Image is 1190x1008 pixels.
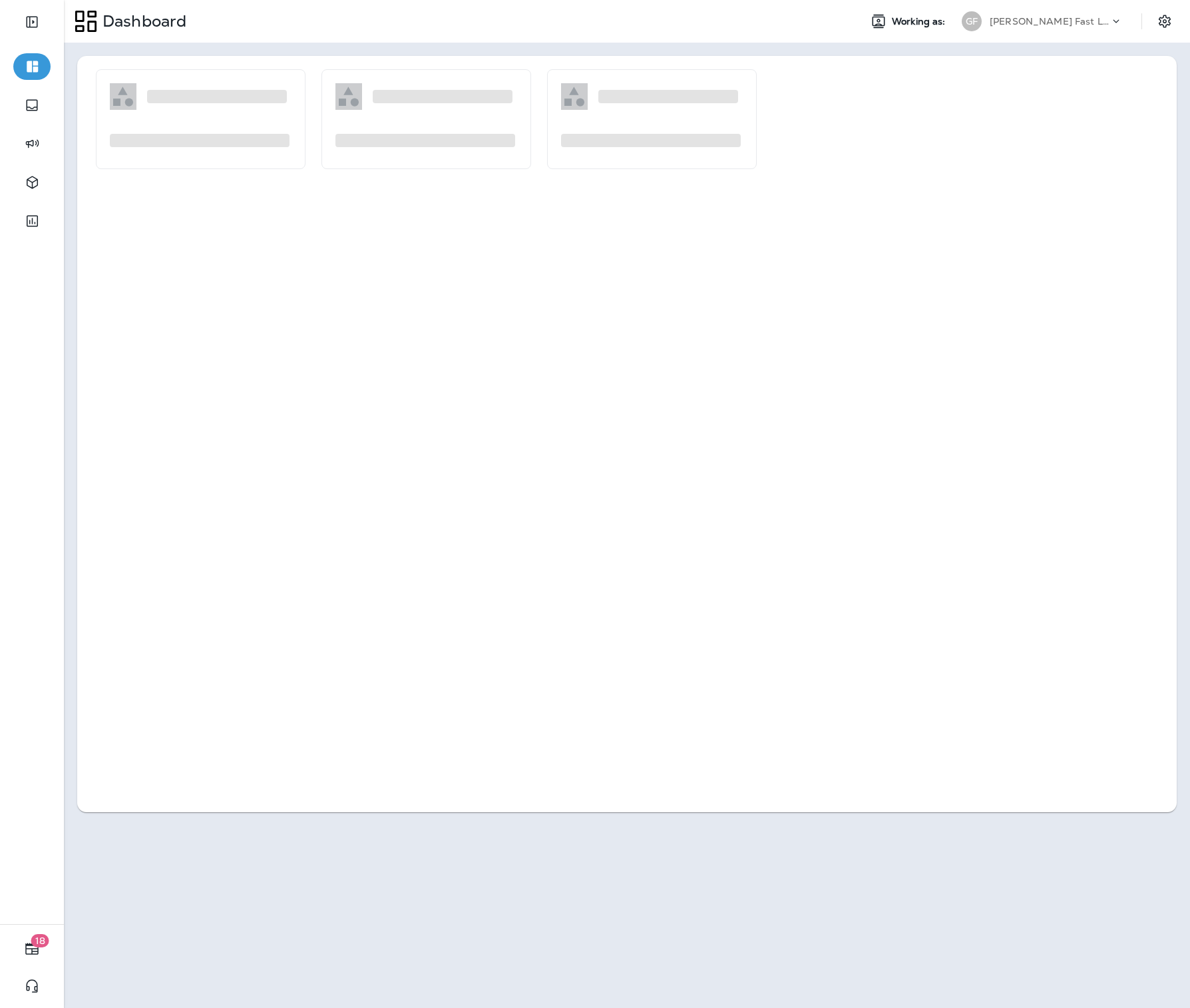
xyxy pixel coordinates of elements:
[13,9,51,35] button: Expand Sidebar
[97,11,186,31] p: Dashboard
[13,935,51,962] button: 18
[990,16,1109,27] p: [PERSON_NAME] Fast Lube dba [PERSON_NAME]
[892,16,948,27] span: Working as:
[31,934,49,947] span: 18
[1153,9,1177,33] button: Settings
[962,11,982,31] div: GF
